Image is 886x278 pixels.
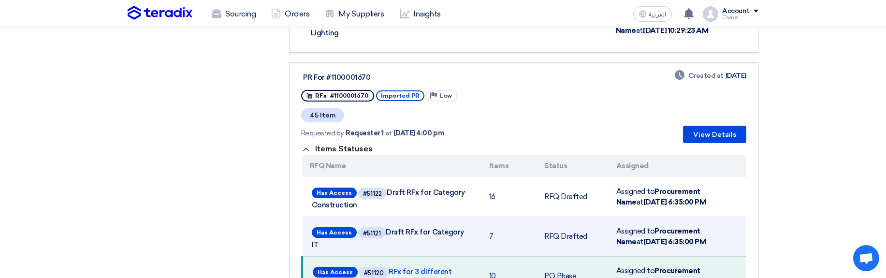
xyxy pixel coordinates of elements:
[301,128,344,138] span: Requested by
[616,227,706,247] span: Assigned to at
[853,245,879,271] div: Open chat
[481,155,537,177] th: Items
[364,270,384,276] div: #51120
[312,186,472,209] span: Draft RFx for Category Construction
[315,92,327,99] span: RFx
[313,267,358,278] span: Has Access
[616,187,706,207] span: Assigned to at
[301,108,344,122] span: 45 Item
[263,3,317,25] a: Orders
[393,128,444,138] span: [DATE] 4:00 pm
[649,11,666,18] span: العربية
[346,128,384,138] span: Requester 1
[302,155,481,177] th: RFQ Name
[643,26,708,35] b: [DATE] 10:29:23 AM
[330,92,368,99] span: #1100001670
[481,217,537,256] td: 7
[363,230,381,236] div: #51121
[643,237,706,246] b: [DATE] 6:35:00 PM
[363,190,382,197] div: #51122
[688,71,724,81] span: Created at
[675,71,746,81] div: [DATE]
[616,15,709,35] span: Assigned to at
[537,217,608,256] td: RFQ Drafted
[616,15,700,35] b: Procurement Name
[317,3,392,25] a: My Suppliers
[392,3,449,25] a: Insights
[537,155,608,177] th: Status
[303,73,545,82] div: PR For #1100001670
[312,188,357,198] span: Has Access
[616,227,700,247] b: Procurement Name
[376,90,424,101] span: Imported PR
[439,92,452,99] span: Low
[537,177,608,217] td: RFQ Drafted
[481,177,537,217] td: 16
[315,144,373,153] span: Items Statuses
[643,198,706,206] b: [DATE] 6:35:00 PM
[312,225,472,249] span: Draft RFx for Category IT
[128,6,192,20] img: Teradix logo
[609,155,747,177] th: Assigned
[722,7,750,15] div: Account
[386,128,392,138] span: at
[204,3,263,25] a: Sourcing
[312,227,357,238] span: Has Access
[301,145,373,154] button: Items Statuses
[722,15,758,20] div: Owner
[633,6,672,22] button: العربية
[616,187,700,207] b: Procurement Name
[703,6,718,22] img: profile_test.png
[683,126,746,143] button: View Details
